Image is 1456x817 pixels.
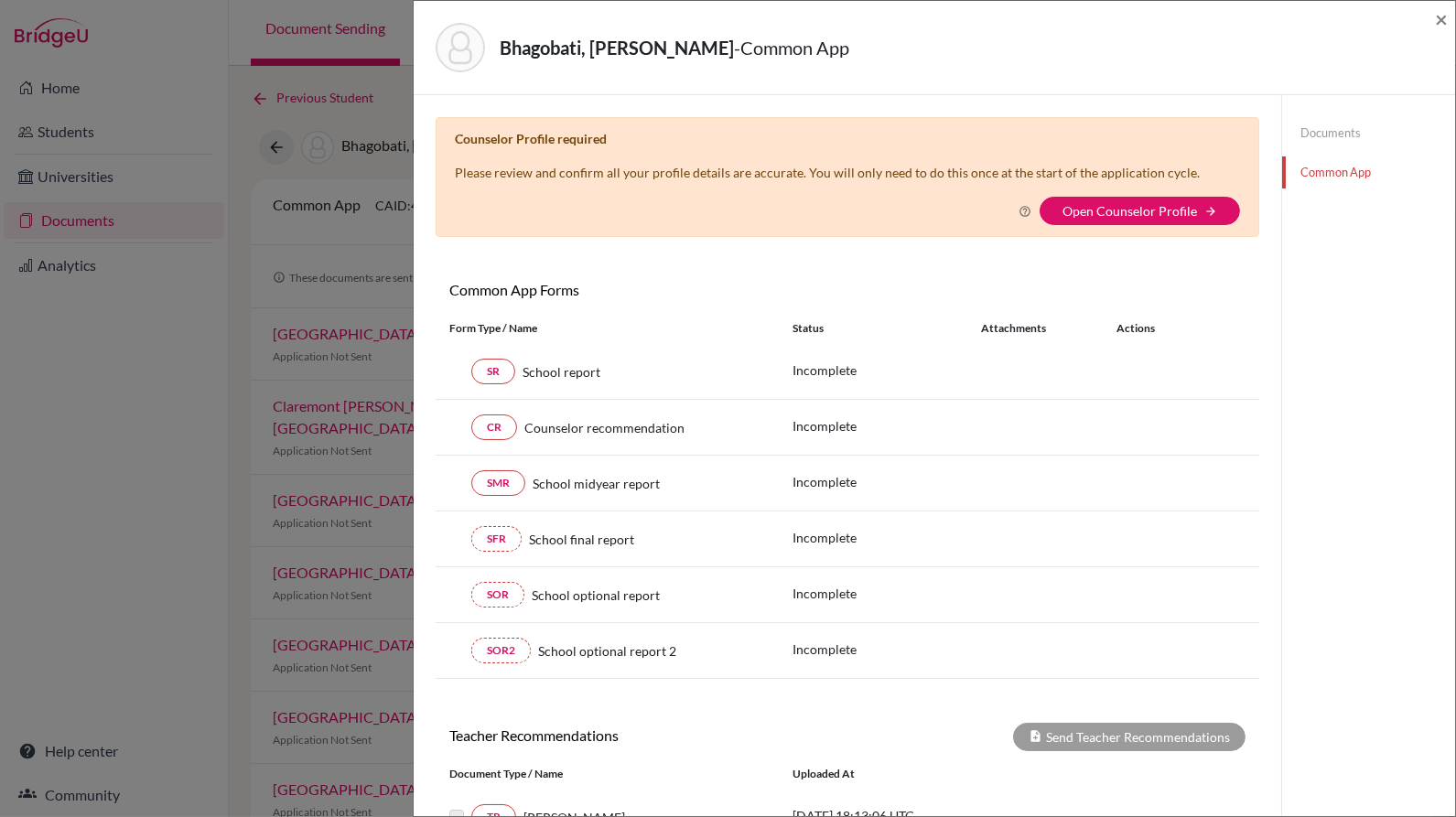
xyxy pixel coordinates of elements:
[471,526,522,552] a: SFR
[1282,117,1455,149] a: Documents
[793,640,981,659] p: Incomplete
[1040,197,1240,225] button: Open Counselor Profilearrow_forward
[529,530,634,549] span: School final report
[436,281,847,298] h6: Common App Forms
[793,472,981,491] p: Incomplete
[538,641,676,661] span: School optional report 2
[471,359,515,384] a: SR
[793,416,981,435] p: Incomplete
[1013,723,1246,751] div: Send Teacher Recommendations
[471,470,525,496] a: SMR
[793,360,981,380] p: Incomplete
[523,362,600,382] span: School report
[793,528,981,547] p: Incomplete
[455,131,607,146] b: Counselor Profile required
[793,320,981,337] div: Status
[436,320,779,337] div: Form Type / Name
[1282,156,1455,188] a: Common App
[1435,5,1448,32] span: ×
[455,163,1200,182] p: Please review and confirm all your profile details are accurate. You will only need to do this on...
[779,766,1053,782] div: Uploaded at
[500,37,734,59] strong: Bhagobati, [PERSON_NAME]
[1095,320,1208,337] div: Actions
[1435,8,1448,30] button: Close
[436,726,847,744] h6: Teacher Recommendations
[533,474,660,493] span: School midyear report
[524,418,685,437] span: Counselor recommendation
[436,766,779,782] div: Document Type / Name
[471,638,531,663] a: SOR2
[471,582,524,607] a: SOR
[1204,205,1217,218] i: arrow_forward
[981,320,1095,337] div: Attachments
[1062,203,1197,219] a: Open Counselor Profile
[793,584,981,603] p: Incomplete
[734,37,849,59] span: - Common App
[532,586,660,605] span: School optional report
[471,414,517,440] a: CR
